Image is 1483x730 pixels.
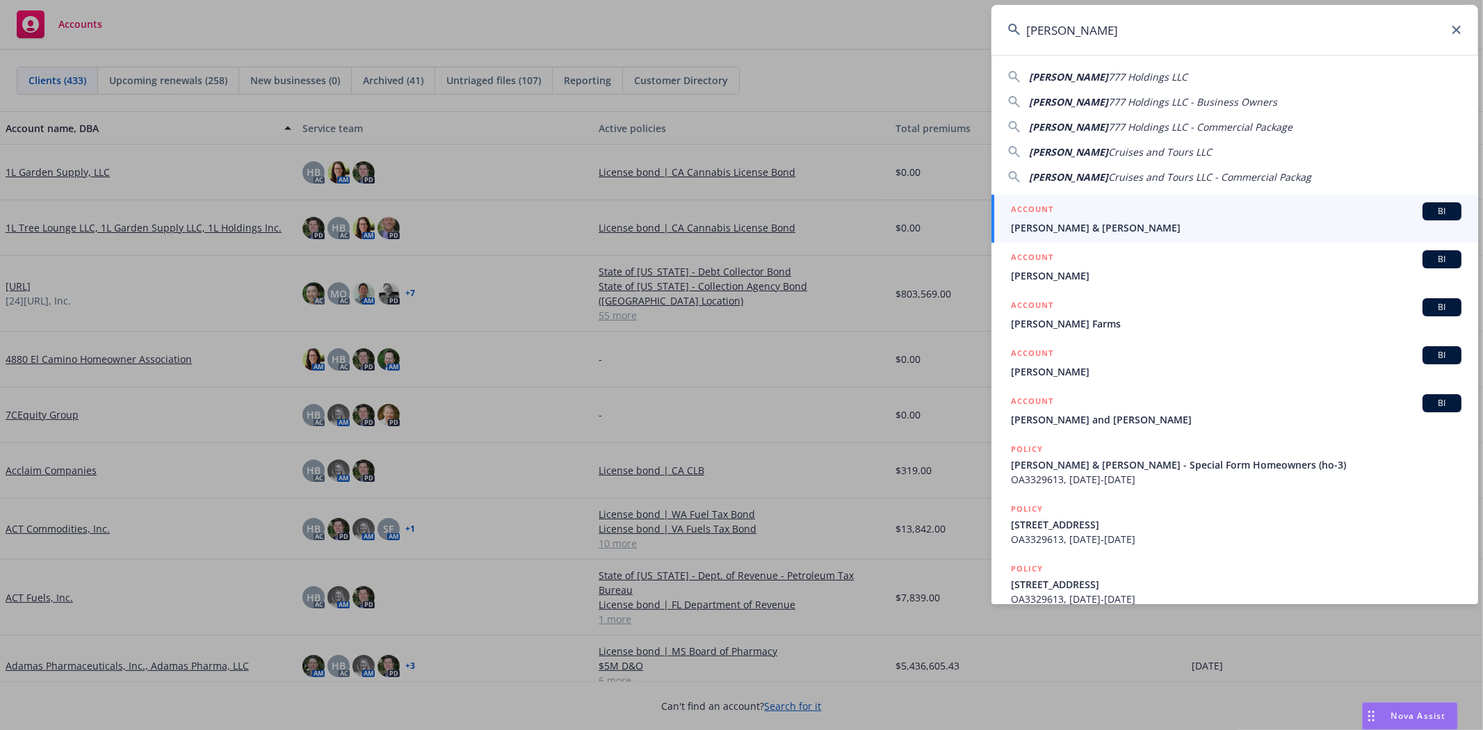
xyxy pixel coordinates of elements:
[991,291,1478,339] a: ACCOUNTBI[PERSON_NAME] Farms
[1011,502,1043,516] h5: POLICY
[991,243,1478,291] a: ACCOUNTBI[PERSON_NAME]
[991,494,1478,554] a: POLICY[STREET_ADDRESS]OA3329613, [DATE]-[DATE]
[1391,710,1446,722] span: Nova Assist
[1011,394,1053,411] h5: ACCOUNT
[1363,703,1380,729] div: Drag to move
[1029,70,1108,83] span: [PERSON_NAME]
[1428,397,1456,409] span: BI
[1011,532,1461,546] span: OA3329613, [DATE]-[DATE]
[991,195,1478,243] a: ACCOUNTBI[PERSON_NAME] & [PERSON_NAME]
[1029,120,1108,133] span: [PERSON_NAME]
[1011,412,1461,427] span: [PERSON_NAME] and [PERSON_NAME]
[1011,577,1461,592] span: [STREET_ADDRESS]
[1011,202,1053,219] h5: ACCOUNT
[1108,120,1292,133] span: 777 Holdings LLC - Commercial Package
[1428,253,1456,266] span: BI
[1011,346,1053,363] h5: ACCOUNT
[991,339,1478,387] a: ACCOUNTBI[PERSON_NAME]
[1011,517,1461,532] span: [STREET_ADDRESS]
[1029,145,1108,159] span: [PERSON_NAME]
[1011,442,1043,456] h5: POLICY
[1011,472,1461,487] span: OA3329613, [DATE]-[DATE]
[991,554,1478,614] a: POLICY[STREET_ADDRESS]OA3329613, [DATE]-[DATE]
[1108,95,1277,108] span: 777 Holdings LLC - Business Owners
[1362,702,1458,730] button: Nova Assist
[991,5,1478,55] input: Search...
[991,435,1478,494] a: POLICY[PERSON_NAME] & [PERSON_NAME] - Special Form Homeowners (ho-3)OA3329613, [DATE]-[DATE]
[1108,145,1212,159] span: Cruises and Tours LLC
[1011,457,1461,472] span: [PERSON_NAME] & [PERSON_NAME] - Special Form Homeowners (ho-3)
[1011,316,1461,331] span: [PERSON_NAME] Farms
[1428,205,1456,218] span: BI
[1029,95,1108,108] span: [PERSON_NAME]
[1011,562,1043,576] h5: POLICY
[1108,70,1188,83] span: 777 Holdings LLC
[1029,170,1108,184] span: [PERSON_NAME]
[1011,298,1053,315] h5: ACCOUNT
[1011,250,1053,267] h5: ACCOUNT
[1108,170,1311,184] span: Cruises and Tours LLC - Commercial Packag
[1011,364,1461,379] span: [PERSON_NAME]
[1011,220,1461,235] span: [PERSON_NAME] & [PERSON_NAME]
[1011,268,1461,283] span: [PERSON_NAME]
[991,387,1478,435] a: ACCOUNTBI[PERSON_NAME] and [PERSON_NAME]
[1428,301,1456,314] span: BI
[1428,349,1456,362] span: BI
[1011,592,1461,606] span: OA3329613, [DATE]-[DATE]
